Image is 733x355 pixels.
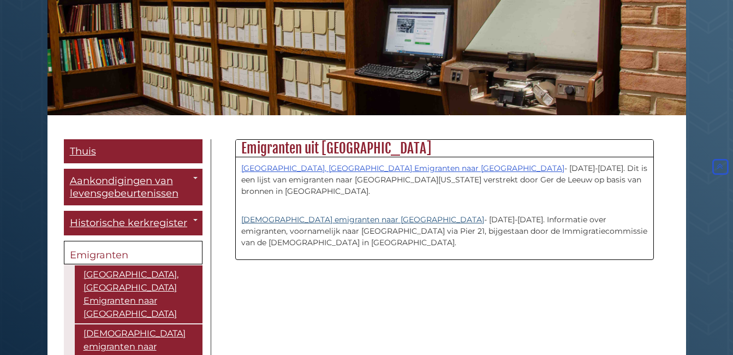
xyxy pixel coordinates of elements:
a: Thuis [64,139,202,164]
span: Thuis [70,145,96,157]
a: Emigranten [64,241,202,265]
a: [DEMOGRAPHIC_DATA] emigranten naar [GEOGRAPHIC_DATA] [241,215,484,224]
a: Historische kerkregisters [64,211,202,235]
span: Aankondigingen van levensgebeurtenissen [70,175,178,199]
a: Terug naar boven [710,162,730,171]
h2: Emigranten uit [GEOGRAPHIC_DATA] [236,140,653,157]
a: [GEOGRAPHIC_DATA], [GEOGRAPHIC_DATA] Emigranten naar [GEOGRAPHIC_DATA] [75,265,202,323]
span: Emigranten [70,249,128,261]
a: [GEOGRAPHIC_DATA], [GEOGRAPHIC_DATA] Emigranten naar [GEOGRAPHIC_DATA] [241,163,564,173]
span: Historische kerkregisters [70,217,192,229]
p: - [DATE]-[DATE]. Dit is een lijst van emigranten naar [GEOGRAPHIC_DATA][US_STATE] verstrekt door ... [241,163,648,197]
a: Aankondigingen van levensgebeurtenissen [64,169,202,205]
font: - [DATE]-[DATE]. Informatie over emigranten, voornamelijk naar [GEOGRAPHIC_DATA] via Pier 21, bij... [241,215,647,247]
